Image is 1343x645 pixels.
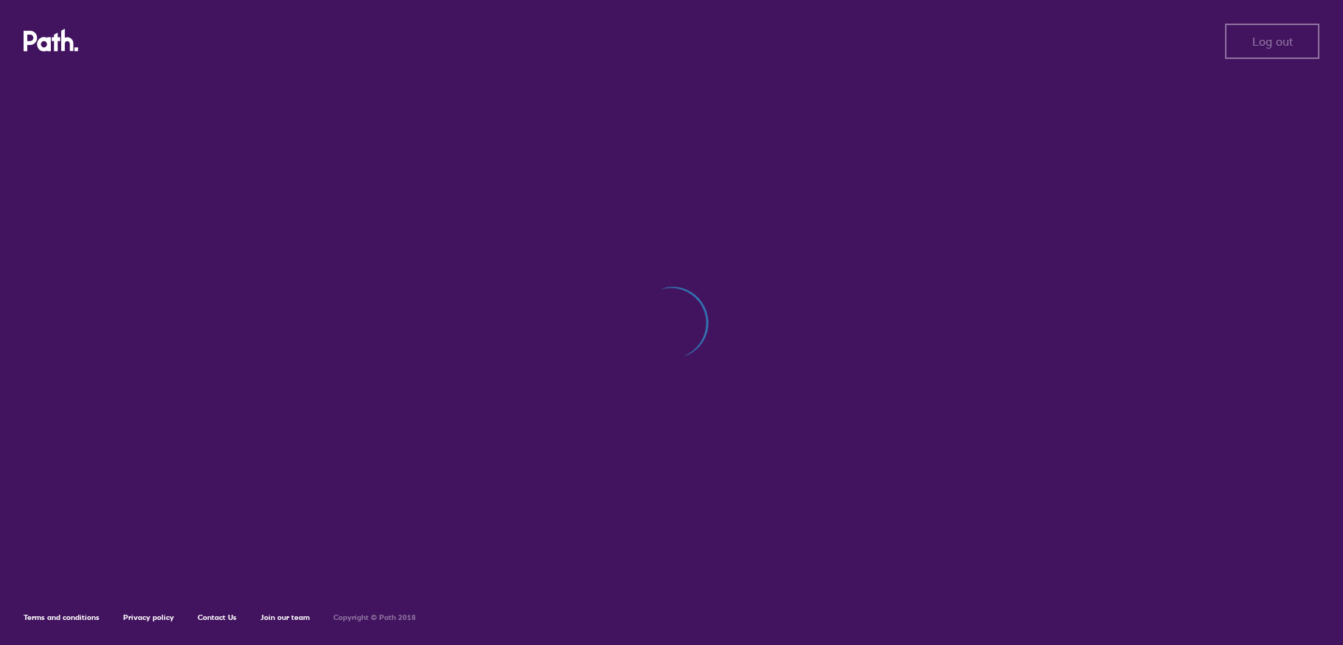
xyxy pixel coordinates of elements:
[198,613,237,622] a: Contact Us
[24,613,100,622] a: Terms and conditions
[123,613,174,622] a: Privacy policy
[1225,24,1319,59] button: Log out
[333,613,416,622] h6: Copyright © Path 2018
[1252,35,1293,48] span: Log out
[260,613,310,622] a: Join our team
